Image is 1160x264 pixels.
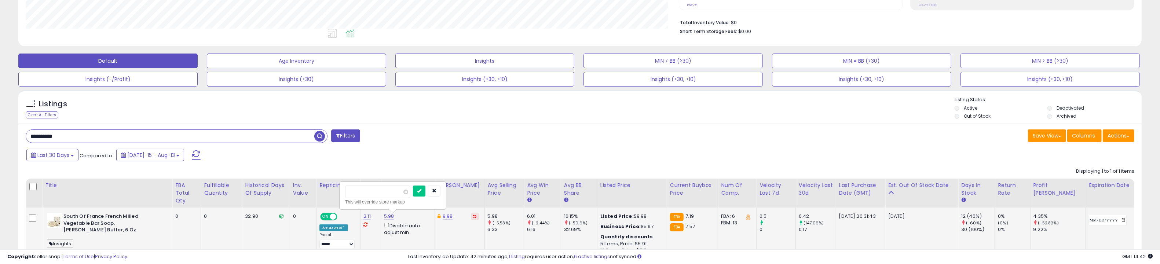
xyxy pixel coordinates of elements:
div: 32.90 [245,213,284,220]
small: Days In Stock. [961,197,966,203]
button: Insights (<30, >10) [583,72,763,87]
div: 0 [204,213,236,220]
button: Save View [1028,129,1066,142]
div: Clear All Filters [26,111,58,118]
span: Last 30 Days [37,151,69,159]
h5: Listings [39,99,67,109]
button: Filters [331,129,360,142]
label: Deactivated [1057,105,1084,111]
div: 0.42 [799,213,836,220]
div: Velocity Last 30d [799,181,833,197]
a: 1 listing [509,253,525,260]
div: Displaying 1 to 1 of 1 items [1076,168,1134,175]
label: Archived [1057,113,1076,119]
div: [DATE] 20:31:43 [839,213,879,220]
div: Avg BB Share [564,181,594,197]
div: 30 (100%) [961,226,995,233]
div: Historical Days Of Supply [245,181,286,197]
div: 5 Items, Price: $5.91 [600,241,661,247]
a: 5.98 [384,213,394,220]
div: $9.98 [600,213,661,220]
small: FBA [670,213,684,221]
small: Prev: 27.68% [918,3,937,7]
div: Days In Stock [961,181,992,197]
small: FBA [670,223,684,231]
button: Actions [1103,129,1134,142]
p: Listing States: [955,96,1142,103]
span: Compared to: [80,152,113,159]
small: (-2.44%) [532,220,550,226]
button: Last 30 Days [26,149,78,161]
div: 0% [998,226,1030,233]
div: : [600,234,661,240]
div: FBA Total Qty [175,181,198,205]
button: [DATE]-15 - Aug-13 [116,149,184,161]
li: $0 [680,18,1129,26]
a: 6 active listings [574,253,610,260]
button: Insights (>30, >10) [395,72,575,87]
button: Columns [1067,129,1102,142]
small: (-5.53%) [493,220,511,226]
div: Preset: [319,232,355,249]
div: Fulfillable Quantity [204,181,239,197]
div: 4.35% [1033,213,1086,220]
span: OFF [336,214,348,220]
div: Profit [PERSON_NAME] [1033,181,1083,197]
span: $0.00 [738,28,751,35]
button: MIN < BB (>30) [583,54,763,68]
div: Repricing [319,181,357,189]
a: Terms of Use [63,253,94,260]
div: Velocity Last 7d [760,181,793,197]
div: Est. Out Of Stock Date [888,181,955,189]
div: This will override store markup [345,198,440,206]
span: 7.19 [685,213,694,220]
div: Last InventoryLab Update: 42 minutes ago, requires user action, not synced. [408,253,1153,260]
div: 0 [760,226,795,233]
a: Privacy Policy [95,253,127,260]
div: Inv. value [293,181,313,197]
div: Title [45,181,169,189]
div: 9.22% [1033,226,1086,233]
span: Insights [47,239,73,248]
button: Default [18,54,198,68]
div: 10 Items, Price: $5.9 [600,247,661,254]
div: Amazon AI * [319,224,348,231]
small: Avg Win Price. [527,197,531,203]
b: Listed Price: [600,213,634,220]
div: 12 (40%) [961,213,995,220]
div: Expiration date [1089,181,1131,189]
button: Insights (>30, <10) [772,72,951,87]
span: [DATE]-15 - Aug-13 [127,151,175,159]
small: Prev: 5 [687,3,697,7]
div: 6.16 [527,226,561,233]
a: 2.11 [363,213,371,220]
div: $5.97 [600,223,661,230]
div: Num of Comp. [721,181,753,197]
button: Insights (-/Profit) [18,72,198,87]
button: Insights [395,54,575,68]
button: Insights (>30) [207,72,386,87]
div: seller snap | | [7,253,127,260]
small: (-52.82%) [1038,220,1059,226]
div: Current Buybox Price [670,181,715,197]
div: Listed Price [600,181,664,189]
b: Short Term Storage Fees: [680,28,737,34]
span: 2025-09-13 14:42 GMT [1122,253,1153,260]
button: Insights (<30, <10) [960,72,1140,87]
span: 7.57 [685,223,695,230]
div: 0 [175,213,195,220]
div: 5.98 [488,213,524,220]
div: 0% [998,213,1030,220]
label: Active [964,105,978,111]
b: Quantity discounts [600,233,653,240]
small: Avg BB Share. [564,197,568,203]
span: ON [321,214,330,220]
div: Return Rate [998,181,1027,197]
div: 0 [293,213,311,220]
div: Avg Win Price [527,181,558,197]
label: Out of Stock [964,113,991,119]
a: 9.98 [443,213,453,220]
small: (-50.6%) [569,220,588,226]
div: FBM: 13 [721,220,751,226]
small: (147.06%) [804,220,824,226]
